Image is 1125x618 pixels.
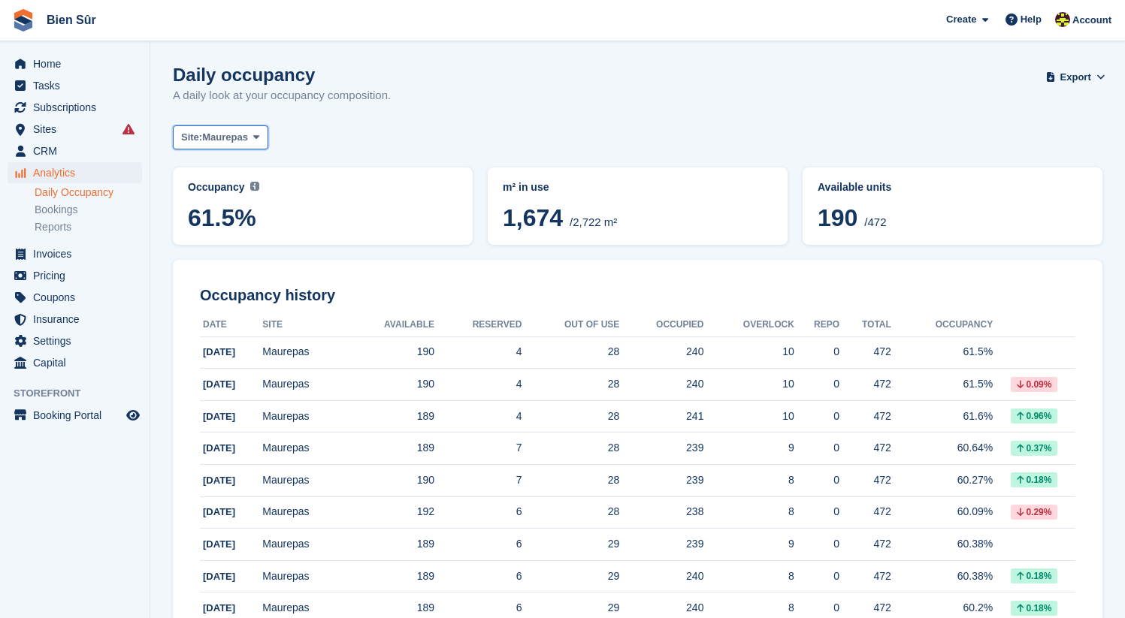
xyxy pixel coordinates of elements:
[891,496,993,529] td: 60.09%
[8,405,142,426] a: menu
[619,408,703,424] div: 241
[8,330,142,351] a: menu
[250,182,259,191] img: icon-info-grey-7440780725fd019a000dd9b08b2336e03edf1995a4989e88bcd33f0948082b44.svg
[262,336,345,369] td: Maurepas
[35,185,142,200] a: Daily Occupancy
[173,125,268,150] button: Site: Maurepas
[619,504,703,520] div: 238
[619,536,703,552] div: 239
[703,344,794,360] div: 10
[522,496,619,529] td: 28
[619,472,703,488] div: 239
[262,433,345,465] td: Maurepas
[8,97,142,118] a: menu
[346,465,434,497] td: 190
[203,442,235,454] span: [DATE]
[8,265,142,286] a: menu
[346,496,434,529] td: 192
[434,400,522,433] td: 4
[1011,377,1057,392] div: 0.09%
[203,378,235,390] span: [DATE]
[794,504,839,520] div: 0
[1055,12,1070,27] img: Marie Tran
[262,560,345,592] td: Maurepas
[522,529,619,561] td: 29
[173,65,391,85] h1: Daily occupancy
[203,538,235,550] span: [DATE]
[891,400,993,433] td: 61.6%
[346,313,434,337] th: Available
[1011,441,1057,456] div: 0.37%
[794,408,839,424] div: 0
[522,465,619,497] td: 28
[703,568,794,584] div: 8
[434,560,522,592] td: 6
[434,465,522,497] td: 7
[346,369,434,401] td: 190
[1011,568,1057,583] div: 0.18%
[122,123,135,135] i: Smart entry sync failures have occurred
[619,440,703,456] div: 239
[262,465,345,497] td: Maurepas
[203,411,235,422] span: [DATE]
[794,568,839,584] div: 0
[173,87,391,104] p: A daily look at your occupancy composition.
[703,313,794,337] th: Overlock
[33,243,123,264] span: Invoices
[8,243,142,264] a: menu
[8,75,142,96] a: menu
[434,496,522,529] td: 6
[794,440,839,456] div: 0
[8,140,142,161] a: menu
[346,336,434,369] td: 190
[434,433,522,465] td: 7
[839,496,891,529] td: 472
[33,119,123,140] span: Sites
[703,376,794,392] div: 10
[839,560,891,592] td: 472
[839,465,891,497] td: 472
[434,369,522,401] td: 4
[839,433,891,465] td: 472
[839,400,891,433] td: 472
[434,529,522,561] td: 6
[794,376,839,392] div: 0
[41,8,102,32] a: Bien Sûr
[818,181,891,193] span: Available units
[839,313,891,337] th: Total
[14,386,150,401] span: Storefront
[619,376,703,392] div: 240
[33,75,123,96] span: Tasks
[262,400,345,433] td: Maurepas
[522,369,619,401] td: 28
[891,560,993,592] td: 60.38%
[619,600,703,616] div: 240
[262,529,345,561] td: Maurepas
[8,53,142,74] a: menu
[200,313,262,337] th: Date
[818,179,1087,195] abbr: Current percentage of units occupied or overlocked
[12,9,35,32] img: stora-icon-8386f47178a22dfd0bd8f6a31ec36ba5ce8667c1dd55bd0f319d3a0aa187defe.svg
[262,369,345,401] td: Maurepas
[33,97,123,118] span: Subscriptions
[619,344,703,360] div: 240
[839,336,891,369] td: 472
[33,330,123,351] span: Settings
[124,406,142,424] a: Preview store
[891,465,993,497] td: 60.27%
[8,119,142,140] a: menu
[346,529,434,561] td: 189
[33,53,123,74] span: Home
[839,529,891,561] td: 472
[522,433,619,465] td: 28
[891,433,993,465] td: 60.64%
[703,600,794,616] div: 8
[35,203,142,217] a: Bookings
[891,369,993,401] td: 61.5%
[794,313,839,337] th: Repo
[262,496,345,529] td: Maurepas
[203,602,235,613] span: [DATE]
[794,472,839,488] div: 0
[946,12,976,27] span: Create
[1011,408,1057,424] div: 0.96%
